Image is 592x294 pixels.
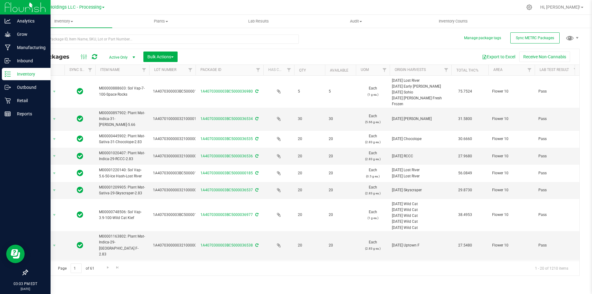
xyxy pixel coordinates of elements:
[455,186,475,195] span: 29.8730
[525,4,533,10] div: Manage settings
[329,187,352,193] span: 20
[392,201,450,207] div: [DATE] Wild Cat
[492,153,531,159] span: Flower 10
[253,65,263,75] a: Filter
[263,65,294,76] th: Has COA
[51,241,58,250] span: select
[51,211,58,219] span: select
[200,89,253,93] a: 1A4070300003BC5000036980
[492,170,531,176] span: Flower 10
[492,212,531,218] span: Flower 10
[392,167,450,173] div: [DATE] Lost River
[360,133,386,145] span: Each
[329,242,352,248] span: 20
[32,53,76,60] span: All Packages
[99,110,146,128] span: M00000897902: Plant Mat-Indica-31-[PERSON_NAME]-5.66
[77,186,83,194] span: In Sync
[380,65,390,75] a: Filter
[99,133,146,145] span: M00000445902: Plant Mat-Sativa-31-Chocolope-2.83
[392,242,450,248] div: [DATE] Uptown F
[329,212,352,218] span: 20
[298,153,321,159] span: 20
[11,31,48,38] p: Grow
[299,68,306,72] a: Qty
[254,137,258,141] span: Sync from Compliance System
[492,116,531,122] span: Flower 10
[298,187,321,193] span: 20
[11,84,48,91] p: Outbound
[360,85,386,97] span: Each
[455,210,475,219] span: 38.4953
[100,68,120,72] a: Item Name
[99,209,146,221] span: M00000748506: Sol Vap-3.9-100-Wild Cat Kief
[5,71,11,77] inline-svg: Inventory
[360,246,386,251] p: (2.83 g ea.)
[492,187,531,193] span: Flower 10
[284,65,294,75] a: Filter
[298,242,321,248] span: 20
[113,19,209,24] span: Plants
[455,241,475,250] span: 27.5480
[455,87,475,96] span: 75.7524
[254,243,258,247] span: Sync from Compliance System
[71,263,82,273] input: 1
[147,54,174,59] span: Bulk Actions
[15,19,112,24] span: Inventory
[392,89,450,95] div: [DATE] Sohio
[360,150,386,162] span: Each
[200,171,253,175] a: 1A4070300003BC5000000185
[493,68,503,72] a: Area
[519,52,570,62] button: Receive Non-Cannabis
[307,15,405,28] a: Audit
[153,116,205,122] span: 1A4070100000321000014572
[329,136,352,142] span: 20
[15,15,112,28] a: Inventory
[154,68,176,72] a: Lot Number
[11,110,48,118] p: Reports
[538,89,577,94] span: Pass
[298,212,321,218] span: 20
[360,92,386,97] p: (1 g ea.)
[200,117,253,121] a: 1A4070300003BC5000036534
[200,154,253,158] a: 1A4070300003BC5000036536
[200,243,253,247] a: 1A4070300003BC5000036538
[153,89,205,94] span: 1A4070300003BC5000015933
[524,65,535,75] a: Filter
[360,167,386,179] span: Each
[254,213,258,217] span: Sync from Compliance System
[360,156,386,162] p: (2.83 g ea.)
[392,153,450,159] div: [DATE] RCCC
[540,5,580,10] span: Hi, [PERSON_NAME]!
[330,68,348,72] a: Available
[538,187,577,193] span: Pass
[5,84,11,90] inline-svg: Outbound
[360,173,386,179] p: (0.5 g ea.)
[538,212,577,218] span: Pass
[153,242,205,248] span: 1A4070300000321000000434
[455,152,475,161] span: 27.9680
[571,65,581,75] a: Filter
[11,44,48,51] p: Manufacturing
[51,169,58,178] span: select
[139,65,149,75] a: Filter
[11,70,48,78] p: Inventory
[392,219,450,225] div: [DATE] Wild Cat
[441,65,451,75] a: Filter
[112,15,210,28] a: Plants
[77,169,83,177] span: In Sync
[360,184,386,196] span: Each
[492,242,531,248] span: Flower 10
[99,234,146,257] span: M00001163802: Plant Mat-Indica-29-[GEOGRAPHIC_DATA] F-2.83
[538,116,577,122] span: Pass
[51,135,58,143] span: select
[153,212,205,218] span: 1A4070300003BC5000015938
[103,263,112,272] a: Go to the next page
[360,139,386,145] p: (2.83 g ea.)
[5,31,11,37] inline-svg: Grow
[254,117,258,121] span: Sync from Compliance System
[361,68,369,72] a: UOM
[85,65,95,75] a: Filter
[395,68,426,72] a: Origin Harvests
[5,44,11,51] inline-svg: Manufacturing
[51,152,58,160] span: select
